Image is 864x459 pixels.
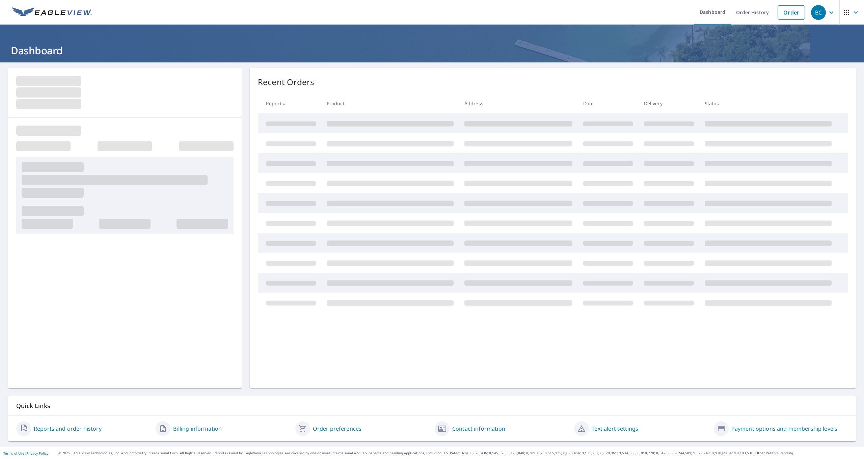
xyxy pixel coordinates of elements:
a: Billing information [173,425,222,433]
a: Payment options and membership levels [731,425,838,433]
th: Status [699,93,837,113]
p: © 2025 Eagle View Technologies, Inc. and Pictometry International Corp. All Rights Reserved. Repo... [58,451,861,456]
th: Delivery [639,93,699,113]
a: Privacy Policy [26,451,48,456]
img: EV Logo [12,7,92,18]
p: | [3,451,48,455]
a: Contact information [452,425,505,433]
a: Text alert settings [592,425,638,433]
div: BC [811,5,826,20]
th: Address [459,93,578,113]
h1: Dashboard [8,44,856,57]
th: Date [578,93,639,113]
p: Quick Links [16,402,848,410]
a: Terms of Use [3,451,24,456]
th: Product [321,93,459,113]
a: Reports and order history [34,425,102,433]
th: Report # [258,93,321,113]
a: Order [778,5,805,20]
a: Order preferences [313,425,362,433]
p: Recent Orders [258,76,315,88]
